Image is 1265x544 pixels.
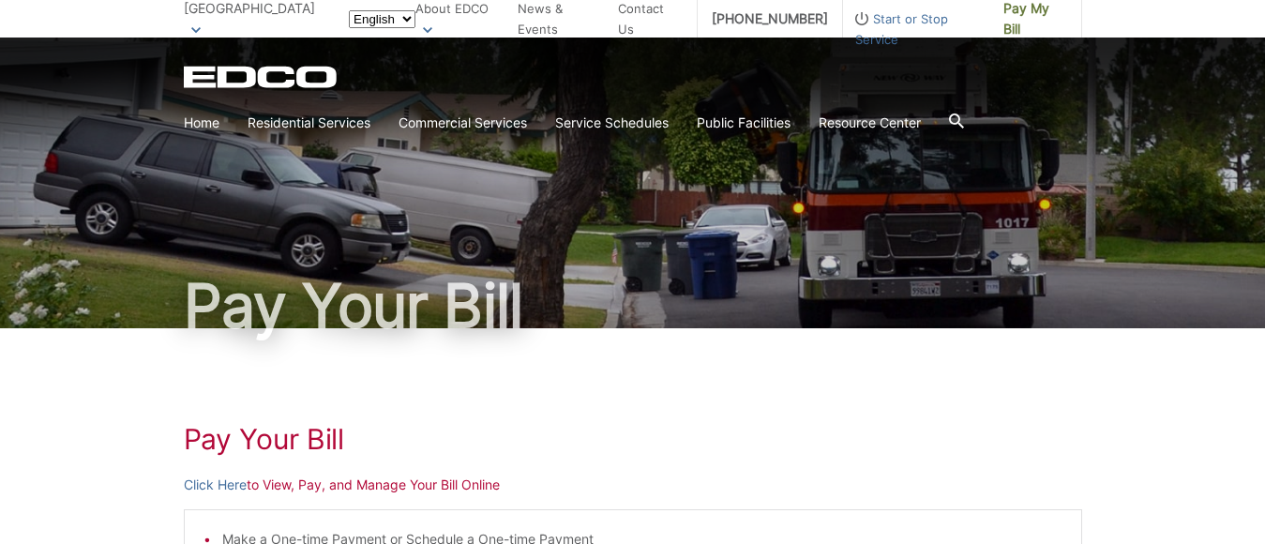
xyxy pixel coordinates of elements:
[184,66,339,88] a: EDCD logo. Return to the homepage.
[184,276,1082,336] h1: Pay Your Bill
[555,113,669,133] a: Service Schedules
[399,113,527,133] a: Commercial Services
[819,113,921,133] a: Resource Center
[697,113,791,133] a: Public Facilities
[184,113,219,133] a: Home
[349,10,415,28] select: Select a language
[184,475,247,495] a: Click Here
[184,475,1082,495] p: to View, Pay, and Manage Your Bill Online
[248,113,370,133] a: Residential Services
[184,422,1082,456] h1: Pay Your Bill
